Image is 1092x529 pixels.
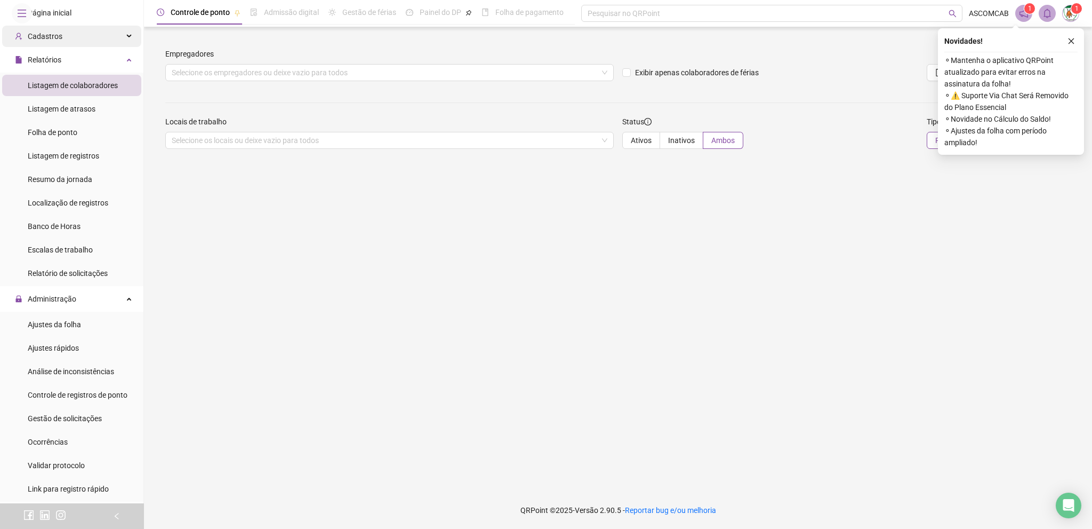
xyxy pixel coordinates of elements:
[157,9,164,16] span: clock-circle
[631,67,763,78] span: Exibir apenas colaboradores de férias
[28,128,77,137] span: Folha de ponto
[15,56,22,64] span: file
[1019,9,1029,18] span: notification
[113,512,121,520] span: left
[28,32,62,41] span: Cadastros
[944,125,1078,148] span: ⚬ Ajustes da folha com período ampliado!
[1063,5,1079,21] img: 6414
[264,8,319,17] span: Admissão digital
[927,64,1004,81] button: Gerar listagem
[625,506,716,515] span: Reportar bug e/ou melhoria
[406,9,413,16] span: dashboard
[28,9,71,17] span: Página inicial
[1042,9,1052,18] span: bell
[927,116,977,128] span: Tipo de arquivo
[481,9,489,16] span: book
[1056,493,1081,518] div: Open Intercom Messenger
[28,81,118,90] span: Listagem de colaboradores
[28,438,68,446] span: Ocorrências
[944,90,1078,113] span: ⚬ ⚠️ Suporte Via Chat Será Removido do Plano Essencial
[144,492,1092,529] footer: QRPoint © 2025 - 2.90.5 -
[39,510,50,520] span: linkedin
[969,7,1009,19] span: ASCOMCAB
[668,136,695,145] span: Inativos
[328,9,336,16] span: sun
[165,48,221,60] label: Empregadores
[949,10,957,18] span: search
[944,113,1078,125] span: ⚬ Novidade no Cálculo do Saldo!
[23,510,34,520] span: facebook
[28,344,79,352] span: Ajustes rápidos
[15,33,22,40] span: user-add
[711,136,735,145] span: Ambos
[250,9,258,16] span: file-done
[28,222,81,231] span: Banco de Horas
[465,10,472,16] span: pushpin
[165,116,234,128] label: Locais de trabalho
[28,485,109,493] span: Link para registro rápido
[1075,5,1079,12] span: 1
[575,506,598,515] span: Versão
[28,56,61,64] span: Relatórios
[935,69,943,76] span: file
[234,10,240,16] span: pushpin
[55,510,66,520] span: instagram
[15,295,22,303] span: lock
[28,391,127,399] span: Controle de registros de ponto
[644,118,652,125] span: info-circle
[28,246,93,254] span: Escalas de trabalho
[28,461,85,470] span: Validar protocolo
[1024,3,1035,14] sup: 1
[28,105,95,113] span: Listagem de atrasos
[495,8,564,17] span: Folha de pagamento
[944,35,983,47] span: Novidades !
[28,295,76,303] span: Administração
[28,414,102,423] span: Gestão de solicitações
[28,199,108,207] span: Localização de registros
[28,367,114,376] span: Análise de inconsistências
[1028,5,1032,12] span: 1
[28,152,99,160] span: Listagem de registros
[171,8,230,17] span: Controle de ponto
[935,136,949,145] span: PDF
[28,320,81,329] span: Ajustes da folha
[420,8,461,17] span: Painel do DP
[28,175,92,184] span: Resumo da jornada
[28,269,108,278] span: Relatório de solicitações
[1071,3,1082,14] sup: Atualize o seu contato no menu Meus Dados
[1067,37,1075,45] span: close
[342,8,396,17] span: Gestão de férias
[631,136,652,145] span: Ativos
[17,9,27,18] span: menu
[622,116,652,128] span: Status
[944,54,1078,90] span: ⚬ Mantenha o aplicativo QRPoint atualizado para evitar erros na assinatura da folha!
